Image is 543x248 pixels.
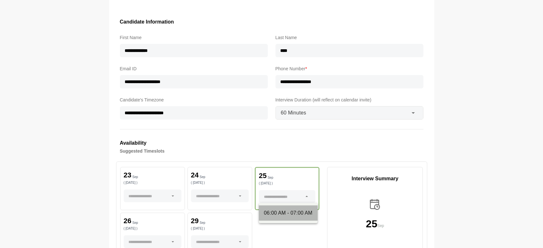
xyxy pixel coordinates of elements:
[281,109,306,117] span: 60 Minutes
[200,176,205,179] p: Sep
[132,221,138,224] p: Sep
[124,217,131,224] p: 26
[124,227,181,230] p: ( [DATE] )
[124,172,131,179] p: 23
[368,198,382,211] img: calender
[120,147,423,155] h4: Suggested Timeslots
[191,181,249,184] p: ( [DATE] )
[120,65,268,72] label: Email ID
[327,175,423,183] p: Interview Summary
[120,34,268,41] label: First Name
[275,96,423,104] label: Interview Duration (will reflect on calendar invite)
[191,217,199,224] p: 29
[264,209,312,217] div: 06:00 AM - 07:00 AM
[191,172,199,179] p: 24
[120,96,268,104] label: Candidate's Timezone
[366,219,378,229] p: 25
[124,181,181,184] p: ( [DATE] )
[120,18,423,26] h3: Candidate Information
[275,34,423,41] label: Last Name
[275,65,423,72] label: Phone Number
[120,139,423,147] h3: Availability
[200,221,205,224] p: Sep
[268,176,273,179] p: Sep
[377,223,384,229] p: Sep
[259,172,267,179] p: 25
[259,182,315,185] p: ( [DATE] )
[191,227,249,230] p: ( [DATE] )
[132,176,138,179] p: Sep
